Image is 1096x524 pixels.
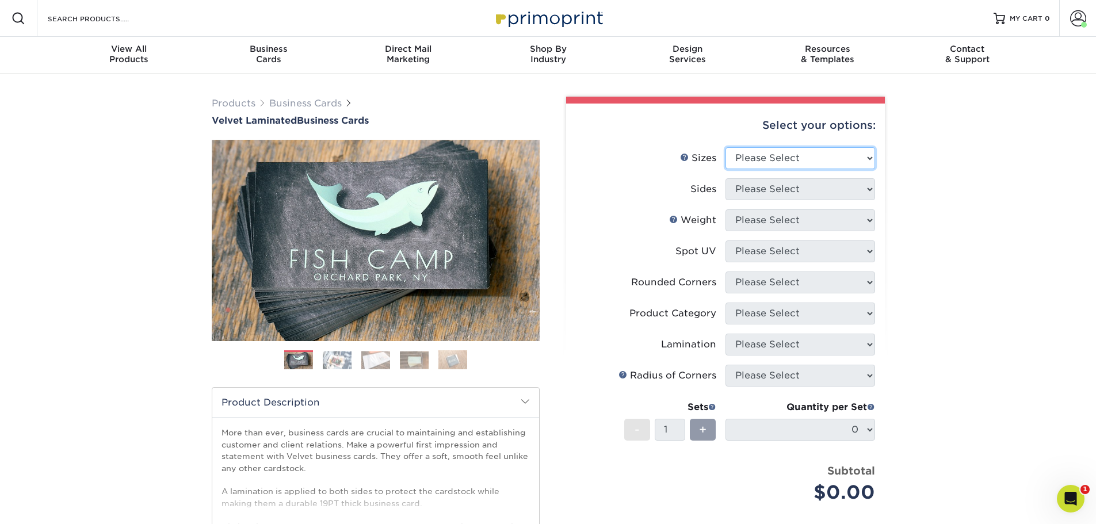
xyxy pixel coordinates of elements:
span: Resources [758,44,898,54]
a: Velvet LaminatedBusiness Cards [212,115,540,126]
strong: Subtotal [827,464,875,477]
span: Design [618,44,758,54]
span: + [699,421,707,438]
div: Cards [198,44,338,64]
div: Sides [690,182,716,196]
img: Business Cards 05 [438,350,467,370]
div: Lamination [661,338,716,351]
div: Select your options: [575,104,876,147]
span: Contact [898,44,1037,54]
a: Shop ByIndustry [478,37,618,74]
div: Services [618,44,758,64]
img: Business Cards 01 [284,346,313,375]
div: Sizes [680,151,716,165]
div: Quantity per Set [725,400,875,414]
a: Business Cards [269,98,342,109]
span: 1 [1080,485,1090,494]
span: - [635,421,640,438]
div: Product Category [629,307,716,320]
div: & Templates [758,44,898,64]
a: Contact& Support [898,37,1037,74]
span: MY CART [1010,14,1042,24]
span: Shop By [478,44,618,54]
h1: Business Cards [212,115,540,126]
span: 0 [1045,14,1050,22]
span: View All [59,44,199,54]
div: Spot UV [675,244,716,258]
span: Direct Mail [338,44,478,54]
img: Business Cards 04 [400,351,429,369]
h2: Product Description [212,388,539,417]
span: Business [198,44,338,54]
iframe: Intercom live chat [1057,485,1084,512]
img: Business Cards 02 [323,351,352,369]
a: View AllProducts [59,37,199,74]
div: Rounded Corners [631,276,716,289]
div: Industry [478,44,618,64]
input: SEARCH PRODUCTS..... [47,12,159,25]
a: Resources& Templates [758,37,898,74]
img: Business Cards 03 [361,351,390,369]
a: DesignServices [618,37,758,74]
img: Primoprint [491,6,606,30]
div: Radius of Corners [618,369,716,383]
div: & Support [898,44,1037,64]
div: Sets [624,400,716,414]
div: Products [59,44,199,64]
div: Marketing [338,44,478,64]
a: Products [212,98,255,109]
span: Velvet Laminated [212,115,297,126]
img: Velvet Laminated 01 [212,77,540,404]
div: $0.00 [734,479,875,506]
div: Weight [669,213,716,227]
a: Direct MailMarketing [338,37,478,74]
a: BusinessCards [198,37,338,74]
